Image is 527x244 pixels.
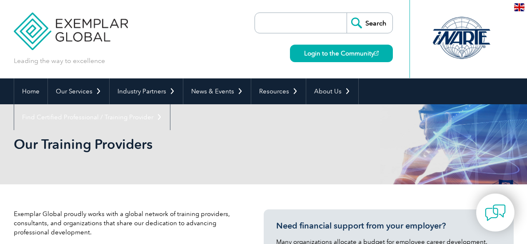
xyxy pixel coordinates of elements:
[14,104,170,130] a: Find Certified Professional / Training Provider
[290,45,393,62] a: Login to the Community
[251,78,306,104] a: Resources
[347,13,392,33] input: Search
[14,209,239,237] p: Exemplar Global proudly works with a global network of training providers, consultants, and organ...
[48,78,109,104] a: Our Services
[110,78,183,104] a: Industry Partners
[374,51,379,55] img: open_square.png
[14,78,47,104] a: Home
[306,78,358,104] a: About Us
[14,138,364,151] h2: Our Training Providers
[276,221,501,231] h3: Need financial support from your employer?
[14,56,105,65] p: Leading the way to excellence
[514,3,525,11] img: en
[183,78,251,104] a: News & Events
[485,202,506,223] img: contact-chat.png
